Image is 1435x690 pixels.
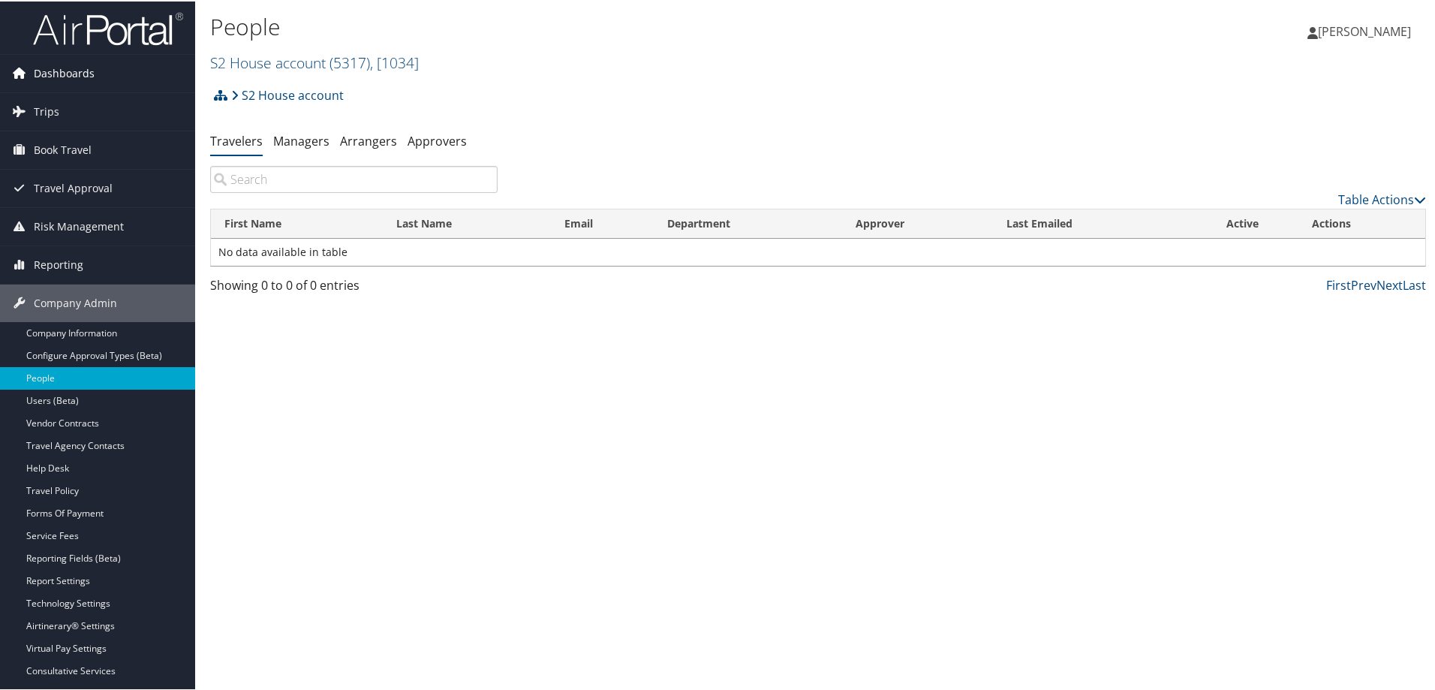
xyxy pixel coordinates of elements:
[1318,22,1411,38] span: [PERSON_NAME]
[34,168,113,206] span: Travel Approval
[34,206,124,244] span: Risk Management
[1187,208,1298,237] th: Active: activate to sort column ascending
[1307,8,1426,53] a: [PERSON_NAME]
[1298,208,1425,237] th: Actions
[273,131,329,148] a: Managers
[231,79,344,109] a: S2 House account
[654,208,842,237] th: Department: activate to sort column ascending
[34,92,59,129] span: Trips
[211,208,383,237] th: First Name: activate to sort column ascending
[1351,276,1376,292] a: Prev
[34,53,95,91] span: Dashboards
[211,237,1425,264] td: No data available in table
[551,208,653,237] th: Email: activate to sort column ascending
[210,10,1021,41] h1: People
[34,283,117,321] span: Company Admin
[33,10,183,45] img: airportal-logo.png
[1326,276,1351,292] a: First
[210,164,498,191] input: Search
[408,131,467,148] a: Approvers
[340,131,397,148] a: Arrangers
[993,208,1187,237] th: Last Emailed: activate to sort column ascending
[329,51,370,71] span: ( 5317 )
[34,130,92,167] span: Book Travel
[210,51,419,71] a: S2 House account
[370,51,419,71] span: , [ 1034 ]
[34,245,83,282] span: Reporting
[210,131,263,148] a: Travelers
[1403,276,1426,292] a: Last
[1338,190,1426,206] a: Table Actions
[842,208,993,237] th: Approver
[1376,276,1403,292] a: Next
[210,275,498,300] div: Showing 0 to 0 of 0 entries
[383,208,551,237] th: Last Name: activate to sort column ascending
